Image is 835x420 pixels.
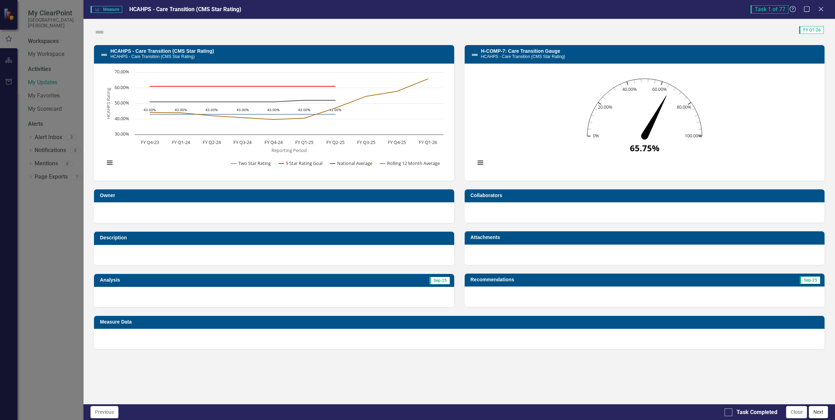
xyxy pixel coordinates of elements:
[329,107,341,112] text: 43.00%
[100,319,821,325] h3: Measure Data
[172,139,190,145] text: FY Q1-24
[233,139,252,145] text: FY Q3-24
[279,160,323,166] button: Show 5 Star Rating Goal
[115,68,129,75] text: 70.00%
[475,158,485,168] button: View chart menu, Chart
[237,107,249,112] text: 43.00%
[652,86,667,92] text: 60.00%
[105,158,115,168] button: View chart menu, Chart
[110,48,214,54] a: HCAHPS - Care Transition (CMS Star Rating)
[799,26,824,34] span: FY Q1-26
[264,139,283,145] text: FY Q4-24
[100,51,108,59] img: Not Defined
[736,408,777,417] div: Task Completed
[676,104,691,110] text: 80.00%
[100,193,451,198] h3: Owner
[481,48,560,54] a: H-COMP-7: Care Transition Gauge
[326,139,344,145] text: FY Q2-25
[357,139,375,145] text: FY Q3-25
[472,69,818,174] svg: Interactive chart
[800,276,820,284] span: Sep-25
[481,54,565,59] small: HCAHPS - Care Transition (CMS Star Rating)
[271,147,307,153] text: Reporting Period
[298,107,310,112] text: 43.00%
[630,142,660,154] text: 65.75%
[471,235,821,240] h3: Attachments
[90,406,118,418] button: Previous
[115,131,129,137] text: 30.00%
[786,406,807,418] button: Close
[115,115,129,122] text: 40.00%
[267,107,279,112] text: 43.00%
[388,139,406,145] text: FY Q4-25
[641,94,669,138] path: 65.75. Rolling 12 Month Average.
[149,99,337,103] g: National Average, line 3 of 4 with 10 data points.
[101,69,447,174] svg: Interactive chart
[100,277,270,283] h3: Analysis
[115,84,129,90] text: 60.00%
[419,139,437,145] text: FY Q1-26
[684,132,702,139] text: 100.00%
[471,51,479,59] img: Not Defined
[175,107,187,112] text: 43.00%
[330,160,373,166] button: Show National Average
[471,193,821,198] h3: Collaborators
[471,277,706,282] h3: Recommendations
[380,160,441,166] button: Show Rolling 12 Month Average
[472,69,818,174] div: Chart. Highcharts interactive chart.
[205,107,218,112] text: 43.00%
[593,132,599,139] text: 0%
[101,69,447,174] div: Chart. Highcharts interactive chart.
[115,100,129,106] text: 50.00%
[141,139,159,145] text: FY Q4-23
[110,54,195,59] small: HCAHPS - Care Transition (CMS Star Rating)
[129,6,241,13] span: HCAHPS - Care Transition (CMS Star Rating)
[149,113,337,116] g: Two Star Rating, line 1 of 4 with 10 data points.
[622,86,637,92] text: 40.00%
[144,107,156,112] text: 43.00%
[94,27,105,38] img: Not Defined
[750,5,789,14] span: Task 1 of 77
[295,139,313,145] text: FY Q1-25
[105,88,111,119] text: HCAHPS Rating
[809,406,828,418] button: Next
[100,235,451,240] h3: Description
[429,277,450,284] span: Sep-25
[598,104,612,110] text: 20.00%
[203,139,221,145] text: FY Q2-24
[90,6,122,13] span: Measure
[231,160,271,166] button: Show Two Star Rating
[149,85,337,88] g: 5 Star Rating Goal, line 2 of 4 with 10 data points.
